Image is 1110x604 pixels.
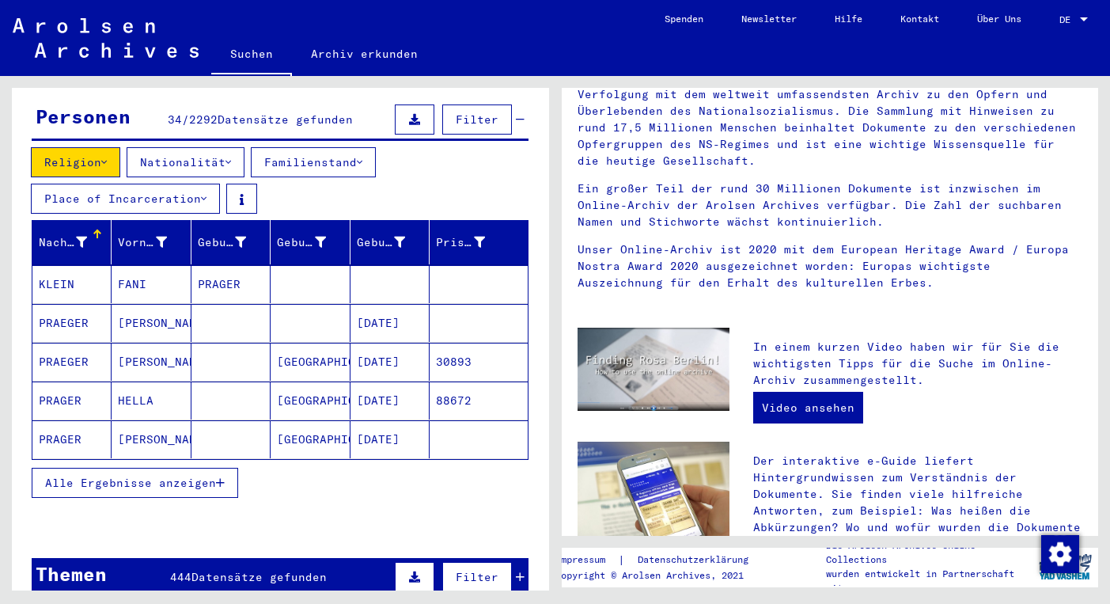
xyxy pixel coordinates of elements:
[118,234,166,251] div: Vorname
[39,234,87,251] div: Nachname
[112,343,191,381] mat-cell: [PERSON_NAME]
[36,102,131,131] div: Personen
[1040,534,1078,572] div: Zustimmung ändern
[189,112,218,127] span: 2292
[168,112,182,127] span: 34
[112,420,191,458] mat-cell: [PERSON_NAME]
[112,265,191,303] mat-cell: FANI
[170,570,191,584] span: 444
[430,343,527,381] mat-cell: 30893
[578,328,730,411] img: video.jpg
[753,453,1082,553] p: Der interaktive e-Guide liefert Hintergrundwissen zum Verständnis der Dokumente. Sie finden viele...
[32,468,238,498] button: Alle Ergebnisse anzeigen
[456,112,498,127] span: Filter
[350,343,430,381] mat-cell: [DATE]
[430,382,527,420] mat-cell: 88672
[456,570,498,584] span: Filter
[112,220,191,264] mat-header-cell: Vorname
[271,382,350,420] mat-cell: [GEOGRAPHIC_DATA]
[442,104,512,135] button: Filter
[350,420,430,458] mat-cell: [DATE]
[112,382,191,420] mat-cell: HELLA
[578,70,1083,169] p: Die Arolsen Archives sind ein internationales Zentrum über NS-Verfolgung mit dem weltweit umfasse...
[13,18,199,58] img: Arolsen_neg.svg
[436,230,508,255] div: Prisoner #
[436,234,484,251] div: Prisoner #
[578,180,1083,230] p: Ein großer Teil der rund 30 Millionen Dokumente ist inzwischen im Online-Archiv der Arolsen Archi...
[191,265,271,303] mat-cell: PRAGER
[191,570,327,584] span: Datensätze gefunden
[31,147,120,177] button: Religion
[555,568,767,583] p: Copyright © Arolsen Archives, 2021
[625,552,767,568] a: Datenschutzerklärung
[753,392,863,424] a: Video ansehen
[211,35,292,76] a: Suchen
[578,442,730,544] img: eguide.jpg
[182,112,189,127] span: /
[118,230,190,255] div: Vorname
[31,184,220,214] button: Place of Incarceration
[357,234,405,251] div: Geburtsdatum
[112,304,191,342] mat-cell: [PERSON_NAME]
[1059,14,1077,25] span: DE
[292,35,437,73] a: Archiv erkunden
[1036,547,1095,587] img: yv_logo.png
[251,147,376,177] button: Familienstand
[357,230,429,255] div: Geburtsdatum
[350,382,430,420] mat-cell: [DATE]
[555,552,618,568] a: Impressum
[45,476,216,490] span: Alle Ergebnisse anzeigen
[271,420,350,458] mat-cell: [GEOGRAPHIC_DATA]
[350,304,430,342] mat-cell: [DATE]
[826,567,1031,595] p: wurden entwickelt in Partnerschaft mit
[1041,535,1079,573] img: Zustimmung ändern
[753,339,1082,389] p: In einem kurzen Video haben wir für Sie die wichtigsten Tipps für die Suche im Online-Archiv zusa...
[271,220,350,264] mat-header-cell: Geburt‏
[32,304,112,342] mat-cell: PRAEGER
[32,382,112,420] mat-cell: PRAGER
[277,230,349,255] div: Geburt‏
[555,552,767,568] div: |
[198,230,270,255] div: Geburtsname
[578,241,1083,291] p: Unser Online-Archiv ist 2020 mit dem European Heritage Award / Europa Nostra Award 2020 ausgezeic...
[39,230,111,255] div: Nachname
[191,220,271,264] mat-header-cell: Geburtsname
[32,343,112,381] mat-cell: PRAEGER
[36,560,107,588] div: Themen
[198,234,246,251] div: Geburtsname
[218,112,353,127] span: Datensätze gefunden
[277,234,325,251] div: Geburt‏
[350,220,430,264] mat-header-cell: Geburtsdatum
[826,538,1031,567] p: Die Arolsen Archives Online-Collections
[430,220,527,264] mat-header-cell: Prisoner #
[32,265,112,303] mat-cell: KLEIN
[442,562,512,592] button: Filter
[127,147,244,177] button: Nationalität
[32,420,112,458] mat-cell: PRAGER
[271,343,350,381] mat-cell: [GEOGRAPHIC_DATA]
[32,220,112,264] mat-header-cell: Nachname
